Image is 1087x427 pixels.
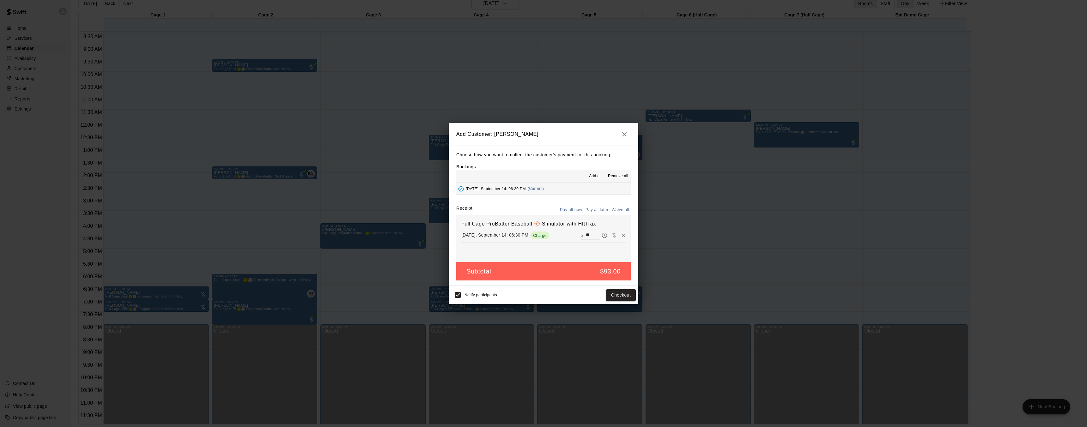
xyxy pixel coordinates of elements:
span: Charge [531,233,549,238]
button: Pay all now [558,205,584,215]
p: [DATE], September 14: 06:30 PM [461,232,528,238]
button: Add all [585,171,605,181]
h6: Full Cage ProBatter Baseball ⚾ Simulator with HItTrax [461,220,626,228]
span: Notify participants [465,293,497,298]
h5: $93.00 [600,267,621,276]
p: $ [581,232,583,238]
button: Pay all later [584,205,610,215]
label: Bookings [456,164,476,169]
button: Remove [619,231,628,240]
button: Checkout [606,289,636,301]
span: [DATE], September 14: 06:30 PM [466,186,526,191]
span: (Current) [528,186,544,191]
span: Add all [589,173,602,179]
button: Added - Collect Payment [456,184,466,194]
span: Pay later [600,232,609,238]
button: Remove all [605,171,631,181]
span: Waive payment [609,232,619,238]
h5: Subtotal [466,267,491,276]
span: Remove all [608,173,628,179]
button: Added - Collect Payment[DATE], September 14: 06:30 PM(Current) [456,183,631,195]
button: Waive all [610,205,631,215]
p: Choose how you want to collect the customer's payment for this booking [456,151,631,159]
h2: Add Customer: [PERSON_NAME] [449,123,638,146]
label: Receipt [456,205,472,215]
